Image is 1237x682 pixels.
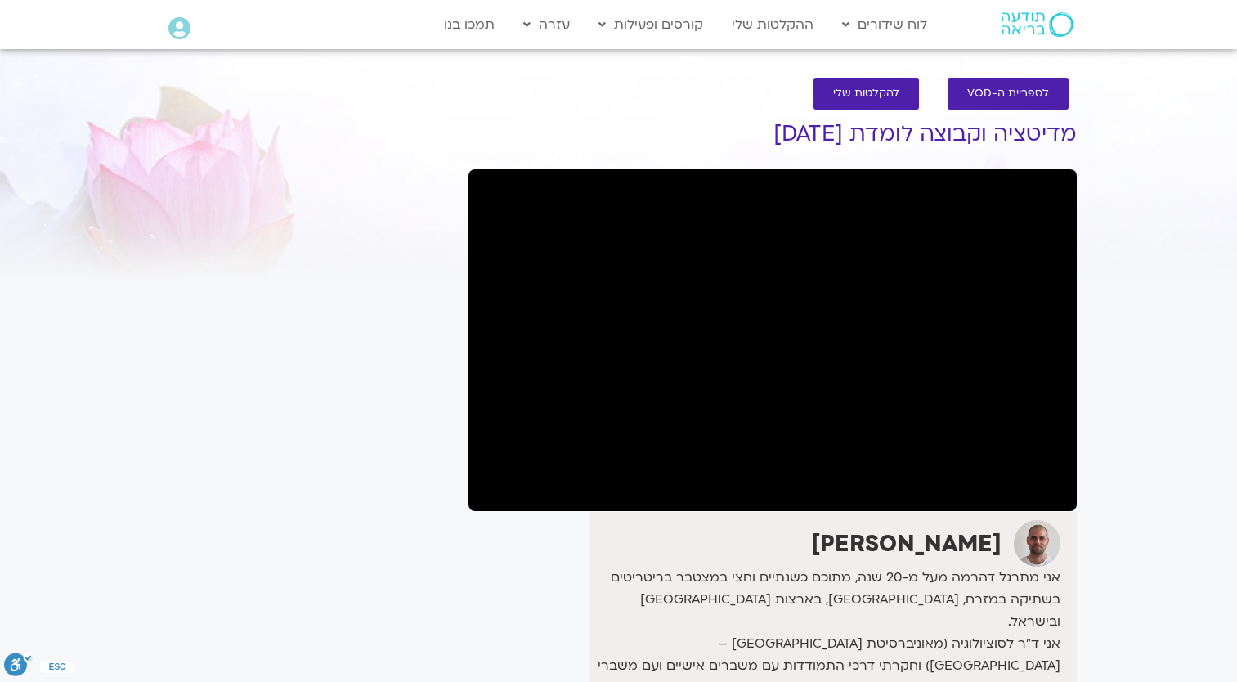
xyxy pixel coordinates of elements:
a: לספריית ה-VOD [948,78,1069,110]
a: תמכו בנו [436,9,503,40]
a: לוח שידורים [834,9,935,40]
strong: [PERSON_NAME] [811,528,1002,559]
a: עזרה [515,9,578,40]
a: להקלטות שלי [813,78,919,110]
a: ההקלטות שלי [724,9,822,40]
h1: מדיטציה וקבוצה לומדת [DATE] [468,122,1077,146]
img: תודעה בריאה [1002,12,1073,37]
a: קורסים ופעילות [590,9,711,40]
span: להקלטות שלי [833,87,899,100]
img: דקל קנטי [1014,520,1060,567]
span: לספריית ה-VOD [967,87,1049,100]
